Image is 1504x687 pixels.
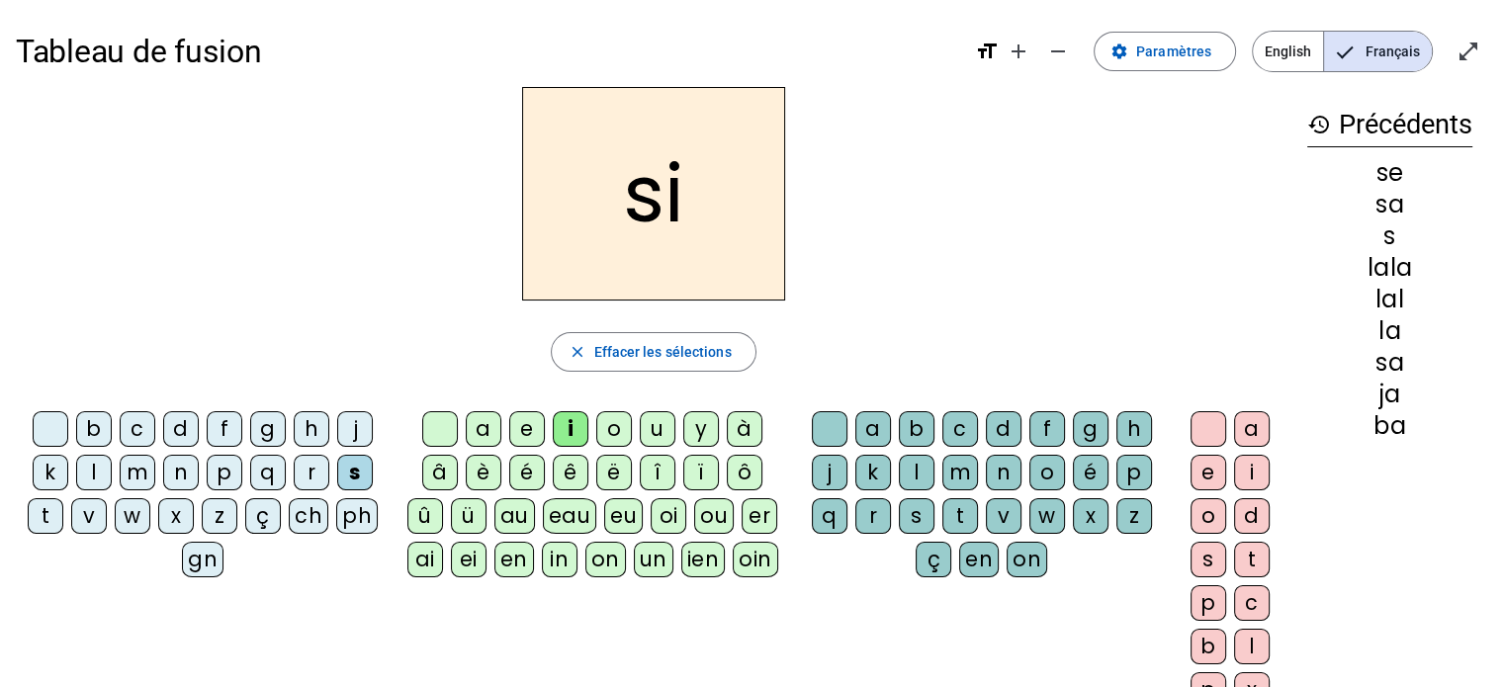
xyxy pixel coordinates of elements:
[596,455,632,490] div: ë
[999,32,1038,71] button: Augmenter la taille de la police
[1110,43,1128,60] mat-icon: settings
[1073,498,1108,534] div: x
[207,411,242,447] div: f
[522,87,785,301] h2: si
[942,498,978,534] div: t
[1307,351,1472,375] div: sa
[1253,32,1323,71] span: English
[250,411,286,447] div: g
[1234,542,1270,577] div: t
[812,498,847,534] div: q
[640,455,675,490] div: î
[1449,32,1488,71] button: Entrer en plein écran
[694,498,734,534] div: ou
[1307,193,1472,216] div: sa
[1307,288,1472,311] div: lal
[1094,32,1236,71] button: Paramètres
[855,411,891,447] div: a
[250,455,286,490] div: q
[1252,31,1433,72] mat-button-toggle-group: Language selection
[33,455,68,490] div: k
[683,411,719,447] div: y
[294,411,329,447] div: h
[812,455,847,490] div: j
[986,411,1021,447] div: d
[553,411,588,447] div: i
[466,411,501,447] div: a
[1307,256,1472,280] div: lala
[1029,455,1065,490] div: o
[120,455,155,490] div: m
[337,455,373,490] div: s
[551,332,755,372] button: Effacer les sélections
[1191,498,1226,534] div: o
[916,542,951,577] div: ç
[542,542,577,577] div: in
[634,542,673,577] div: un
[733,542,778,577] div: oin
[163,411,199,447] div: d
[494,542,534,577] div: en
[1234,455,1270,490] div: i
[158,498,194,534] div: x
[986,498,1021,534] div: v
[1116,498,1152,534] div: z
[466,455,501,490] div: è
[120,411,155,447] div: c
[568,343,585,361] mat-icon: close
[1029,411,1065,447] div: f
[1191,629,1226,664] div: b
[1038,32,1078,71] button: Diminuer la taille de la police
[1307,383,1472,406] div: ja
[553,455,588,490] div: ê
[585,542,626,577] div: on
[407,542,443,577] div: ai
[727,455,762,490] div: ô
[1234,411,1270,447] div: a
[207,455,242,490] div: p
[1191,455,1226,490] div: e
[76,411,112,447] div: b
[593,340,731,364] span: Effacer les sélections
[28,498,63,534] div: t
[1307,224,1472,248] div: s
[76,455,112,490] div: l
[245,498,281,534] div: ç
[1007,40,1030,63] mat-icon: add
[975,40,999,63] mat-icon: format_size
[1307,319,1472,343] div: la
[16,20,959,83] h1: Tableau de fusion
[1191,542,1226,577] div: s
[959,542,999,577] div: en
[742,498,777,534] div: er
[899,411,934,447] div: b
[855,455,891,490] div: k
[986,455,1021,490] div: n
[337,411,373,447] div: j
[899,455,934,490] div: l
[1307,113,1331,136] mat-icon: history
[422,455,458,490] div: â
[727,411,762,447] div: à
[1457,40,1480,63] mat-icon: open_in_full
[407,498,443,534] div: û
[543,498,597,534] div: eau
[182,542,223,577] div: gn
[681,542,726,577] div: ien
[855,498,891,534] div: r
[899,498,934,534] div: s
[289,498,328,534] div: ch
[1007,542,1047,577] div: on
[71,498,107,534] div: v
[1307,103,1472,147] h3: Précédents
[115,498,150,534] div: w
[1234,585,1270,621] div: c
[494,498,535,534] div: au
[163,455,199,490] div: n
[294,455,329,490] div: r
[942,411,978,447] div: c
[1073,455,1108,490] div: é
[1029,498,1065,534] div: w
[651,498,686,534] div: oi
[202,498,237,534] div: z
